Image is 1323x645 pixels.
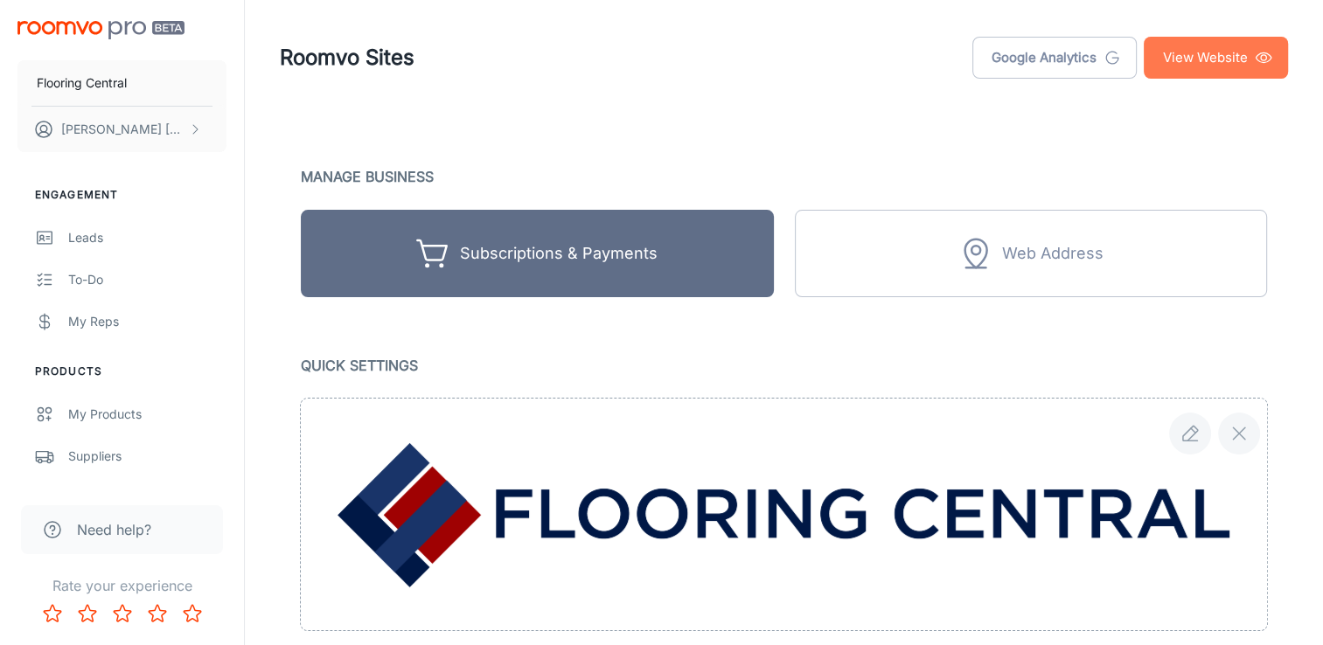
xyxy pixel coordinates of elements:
[795,210,1268,297] div: Unlock with subscription
[70,596,105,631] button: Rate 2 star
[37,73,127,93] p: Flooring Central
[105,596,140,631] button: Rate 3 star
[14,575,230,596] p: Rate your experience
[17,107,226,152] button: [PERSON_NAME] [PERSON_NAME]
[77,519,151,540] span: Need help?
[175,596,210,631] button: Rate 5 star
[68,312,226,331] div: My Reps
[301,210,774,297] button: Subscriptions & Payments
[68,447,226,466] div: Suppliers
[795,210,1268,297] button: Web Address
[17,60,226,106] button: Flooring Central
[35,596,70,631] button: Rate 1 star
[61,120,185,139] p: [PERSON_NAME] [PERSON_NAME]
[460,240,658,267] div: Subscriptions & Payments
[1002,240,1104,267] div: Web Address
[337,441,1232,587] img: file preview
[68,270,226,289] div: To-do
[301,353,1267,378] p: Quick Settings
[140,596,175,631] button: Rate 4 star
[301,164,1267,189] p: Manage Business
[68,405,226,424] div: My Products
[1144,37,1288,79] a: View Website
[17,21,185,39] img: Roomvo PRO Beta
[280,42,414,73] h1: Roomvo Sites
[68,228,226,247] div: Leads
[972,37,1137,79] a: Google Analytics tracking code can be added using the Custom Code feature on this page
